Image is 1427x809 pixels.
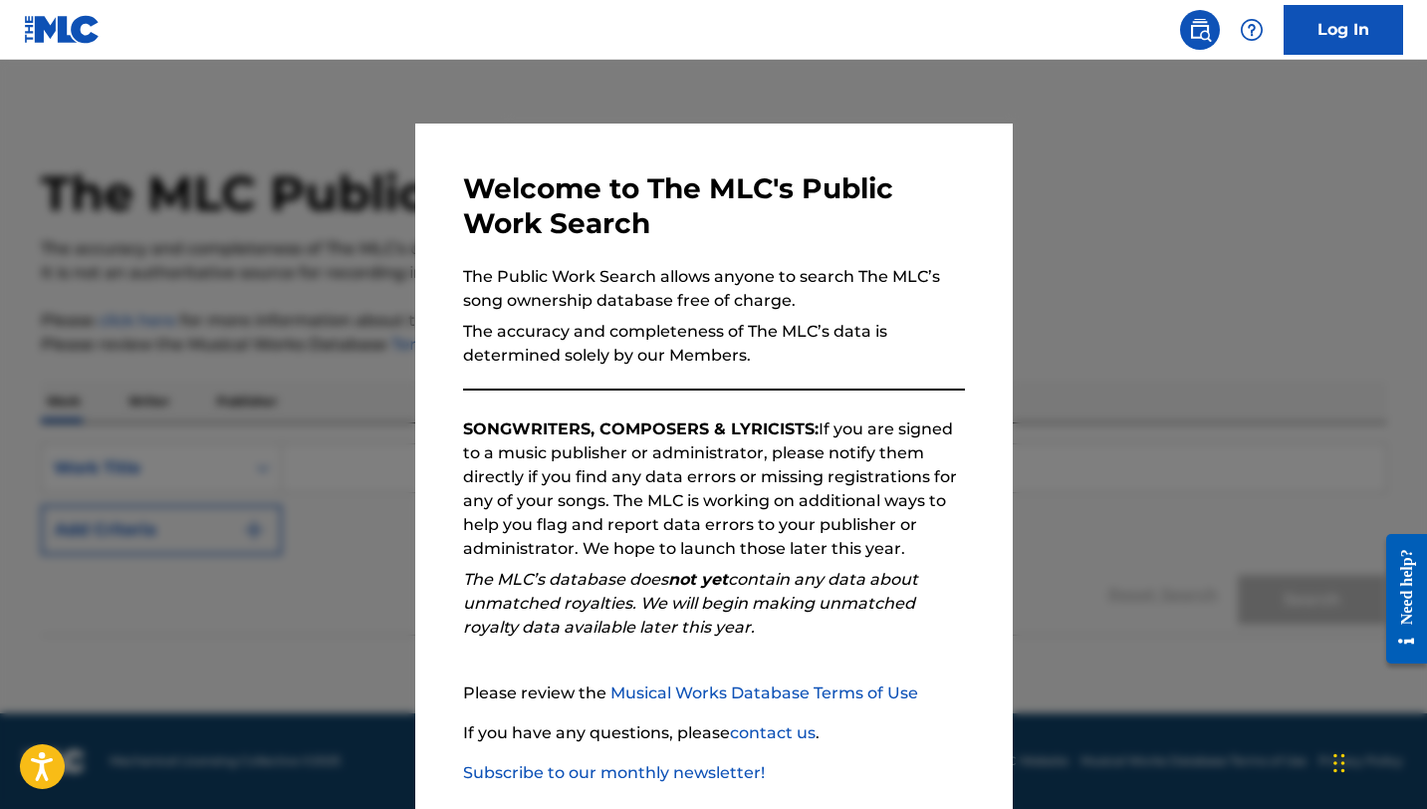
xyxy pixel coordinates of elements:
a: Subscribe to our monthly newsletter! [463,763,765,782]
a: Musical Works Database Terms of Use [610,683,918,702]
em: The MLC’s database does contain any data about unmatched royalties. We will begin making unmatche... [463,570,918,637]
strong: not yet [668,570,728,589]
p: The accuracy and completeness of The MLC’s data is determined solely by our Members. [463,320,965,368]
strong: SONGWRITERS, COMPOSERS & LYRICISTS: [463,419,819,438]
iframe: Chat Widget [1327,713,1427,809]
img: help [1240,18,1264,42]
img: search [1188,18,1212,42]
h3: Welcome to The MLC's Public Work Search [463,171,965,241]
p: Please review the [463,681,965,705]
iframe: Resource Center [1371,518,1427,678]
a: Public Search [1180,10,1220,50]
div: Drag [1333,733,1345,793]
p: If you have any questions, please . [463,721,965,745]
p: The Public Work Search allows anyone to search The MLC’s song ownership database free of charge. [463,265,965,313]
a: contact us [730,723,816,742]
a: Log In [1284,5,1403,55]
div: Help [1232,10,1272,50]
p: If you are signed to a music publisher or administrator, please notify them directly if you find ... [463,417,965,561]
img: MLC Logo [24,15,101,44]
